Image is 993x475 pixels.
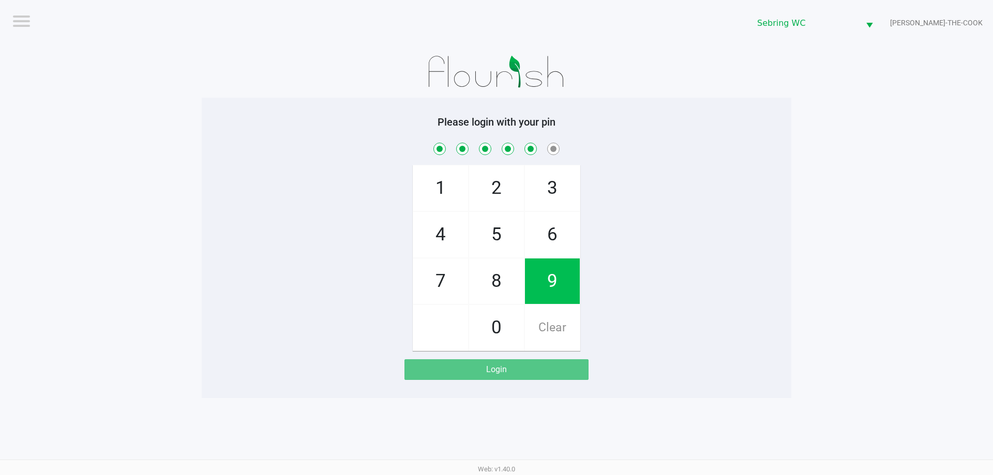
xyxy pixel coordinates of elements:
[469,305,524,350] span: 0
[478,465,515,473] span: Web: v1.40.0
[413,258,468,304] span: 7
[469,165,524,211] span: 2
[469,212,524,257] span: 5
[757,17,853,29] span: Sebring WC
[525,165,580,211] span: 3
[525,212,580,257] span: 6
[209,116,784,128] h5: Please login with your pin
[890,18,983,28] span: [PERSON_NAME]-THE-COOK
[860,11,879,35] button: Select
[413,165,468,211] span: 1
[525,305,580,350] span: Clear
[525,258,580,304] span: 9
[413,212,468,257] span: 4
[469,258,524,304] span: 8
